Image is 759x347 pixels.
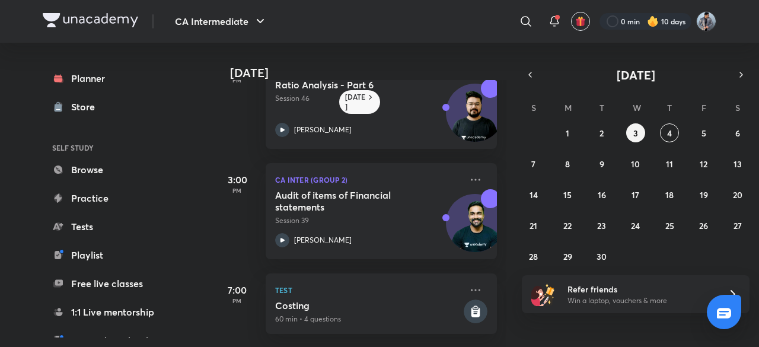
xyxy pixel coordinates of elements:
[735,102,740,113] abbr: Saturday
[734,220,742,231] abbr: September 27, 2025
[275,300,461,311] h5: Costing
[275,79,423,91] h5: Ratio Analysis - Part 6
[558,185,577,204] button: September 15, 2025
[728,123,747,142] button: September 6, 2025
[592,185,611,204] button: September 16, 2025
[213,187,261,194] p: PM
[71,100,102,114] div: Store
[633,128,638,139] abbr: September 3, 2025
[575,16,586,27] img: avatar
[700,189,708,200] abbr: September 19, 2025
[599,128,604,139] abbr: September 2, 2025
[213,77,261,84] p: PM
[728,216,747,235] button: September 27, 2025
[571,12,590,31] button: avatar
[529,251,538,262] abbr: September 28, 2025
[566,128,569,139] abbr: September 1, 2025
[43,158,180,182] a: Browse
[168,9,275,33] button: CA Intermediate
[660,154,679,173] button: September 11, 2025
[275,215,461,226] p: Session 39
[524,154,543,173] button: September 7, 2025
[626,216,645,235] button: September 24, 2025
[632,189,639,200] abbr: September 17, 2025
[43,13,138,27] img: Company Logo
[700,158,707,170] abbr: September 12, 2025
[558,247,577,266] button: September 29, 2025
[660,123,679,142] button: September 4, 2025
[43,66,180,90] a: Planner
[530,220,537,231] abbr: September 21, 2025
[633,102,641,113] abbr: Wednesday
[701,102,706,113] abbr: Friday
[626,123,645,142] button: September 3, 2025
[524,185,543,204] button: September 14, 2025
[275,283,461,297] p: Test
[592,123,611,142] button: September 2, 2025
[558,154,577,173] button: September 8, 2025
[694,123,713,142] button: September 5, 2025
[213,173,261,187] h5: 3:00
[345,93,366,112] h6: [DATE]
[631,158,640,170] abbr: September 10, 2025
[592,216,611,235] button: September 23, 2025
[43,272,180,295] a: Free live classes
[565,158,570,170] abbr: September 8, 2025
[275,93,461,104] p: Session 46
[563,220,572,231] abbr: September 22, 2025
[631,220,640,231] abbr: September 24, 2025
[660,185,679,204] button: September 18, 2025
[43,300,180,324] a: 1:1 Live mentorship
[665,220,674,231] abbr: September 25, 2025
[694,216,713,235] button: September 26, 2025
[531,158,535,170] abbr: September 7, 2025
[694,154,713,173] button: September 12, 2025
[735,128,740,139] abbr: September 6, 2025
[558,216,577,235] button: September 22, 2025
[647,15,659,27] img: streak
[294,235,352,246] p: [PERSON_NAME]
[626,154,645,173] button: September 10, 2025
[275,173,461,187] p: CA Inter (Group 2)
[701,128,706,139] abbr: September 5, 2025
[565,102,572,113] abbr: Monday
[43,215,180,238] a: Tests
[447,200,503,257] img: Avatar
[563,189,572,200] abbr: September 15, 2025
[598,189,606,200] abbr: September 16, 2025
[530,189,538,200] abbr: September 14, 2025
[213,283,261,297] h5: 7:00
[43,243,180,267] a: Playlist
[597,220,606,231] abbr: September 23, 2025
[728,185,747,204] button: September 20, 2025
[733,189,742,200] abbr: September 20, 2025
[728,154,747,173] button: September 13, 2025
[213,297,261,304] p: PM
[230,66,509,80] h4: [DATE]
[660,216,679,235] button: September 25, 2025
[43,138,180,158] h6: SELF STUDY
[531,102,536,113] abbr: Sunday
[617,67,655,83] span: [DATE]
[538,66,733,83] button: [DATE]
[597,251,607,262] abbr: September 30, 2025
[599,158,604,170] abbr: September 9, 2025
[626,185,645,204] button: September 17, 2025
[275,314,461,324] p: 60 min • 4 questions
[734,158,742,170] abbr: September 13, 2025
[592,247,611,266] button: September 30, 2025
[275,189,423,213] h5: Audit of items of Financial statements
[43,95,180,119] a: Store
[524,216,543,235] button: September 21, 2025
[667,102,672,113] abbr: Thursday
[567,283,713,295] h6: Refer friends
[294,125,352,135] p: [PERSON_NAME]
[531,282,555,306] img: referral
[592,154,611,173] button: September 9, 2025
[667,128,672,139] abbr: September 4, 2025
[665,189,674,200] abbr: September 18, 2025
[43,13,138,30] a: Company Logo
[558,123,577,142] button: September 1, 2025
[666,158,673,170] abbr: September 11, 2025
[524,247,543,266] button: September 28, 2025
